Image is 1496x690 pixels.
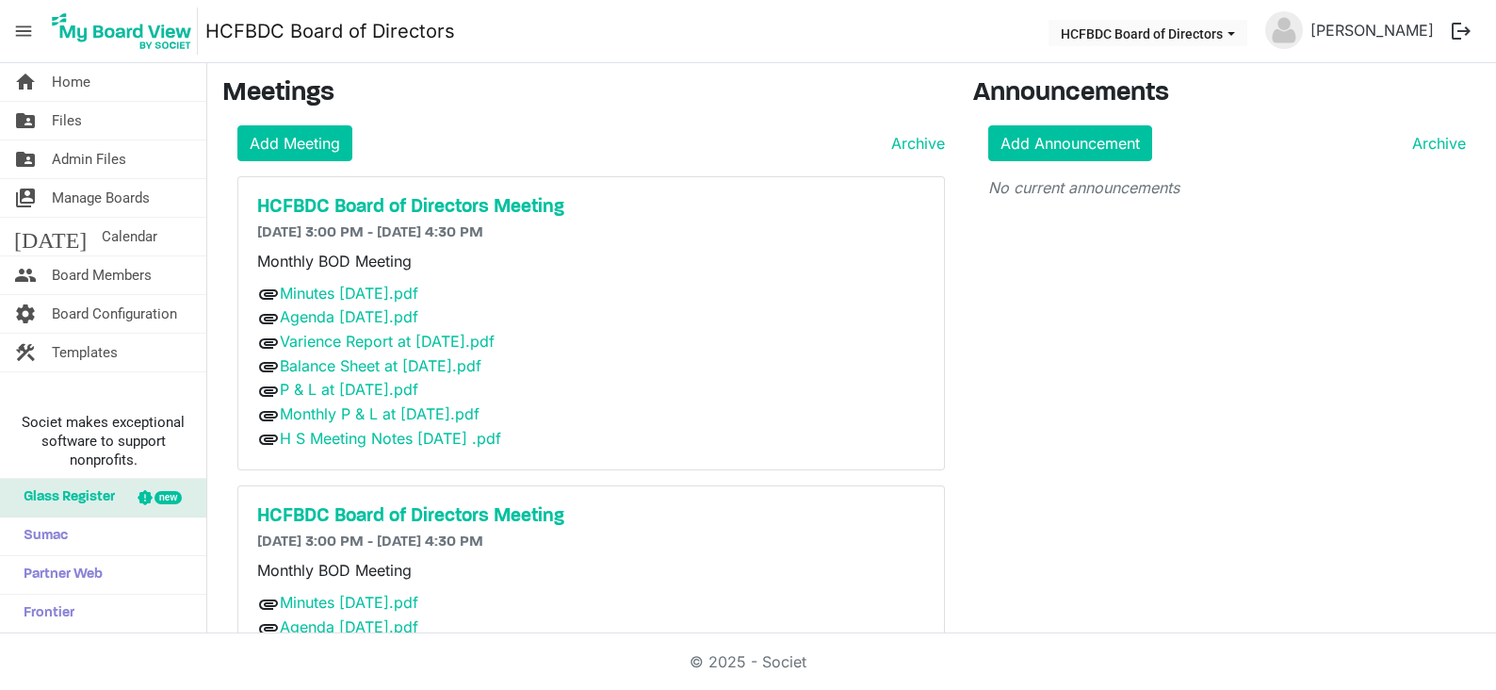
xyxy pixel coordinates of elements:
span: attachment [257,593,280,616]
a: Archive [884,132,945,155]
span: Partner Web [14,556,103,594]
span: attachment [257,355,280,378]
span: Admin Files [52,140,126,178]
a: Minutes [DATE].pdf [280,593,418,612]
h3: Meetings [222,78,945,110]
span: switch_account [14,179,37,217]
span: attachment [257,428,280,451]
span: folder_shared [14,140,37,178]
a: [PERSON_NAME] [1303,11,1441,49]
p: No current announcements [988,176,1466,199]
span: Sumac [14,517,68,555]
span: Board Members [52,256,152,294]
p: Monthly BOD Meeting [257,559,925,582]
a: Add Announcement [988,125,1152,161]
a: H S Meeting Notes [DATE] .pdf [280,429,501,448]
h6: [DATE] 3:00 PM - [DATE] 4:30 PM [257,224,925,242]
a: Monthly P & L at [DATE].pdf [280,404,480,423]
span: Files [52,102,82,140]
span: folder_shared [14,102,37,140]
a: HCFBDC Board of Directors [205,12,455,50]
span: Board Configuration [52,295,177,333]
h6: [DATE] 3:00 PM - [DATE] 4:30 PM [257,534,925,551]
h3: Announcements [973,78,1481,110]
a: © 2025 - Societ [690,652,806,671]
span: home [14,63,37,101]
a: Agenda [DATE].pdf [280,307,418,326]
a: Minutes [DATE].pdf [280,284,418,303]
img: no-profile-picture.svg [1265,11,1303,49]
span: Manage Boards [52,179,150,217]
button: logout [1441,11,1481,51]
span: Calendar [102,218,157,255]
a: HCFBDC Board of Directors Meeting [257,196,925,219]
span: [DATE] [14,218,87,255]
span: construction [14,334,37,371]
span: Home [52,63,90,101]
a: Add Meeting [237,125,352,161]
a: Archive [1405,132,1466,155]
span: settings [14,295,37,333]
span: attachment [257,380,280,402]
span: Societ makes exceptional software to support nonprofits. [8,413,198,469]
a: P & L at [DATE].pdf [280,380,418,399]
a: HCFBDC Board of Directors Meeting [257,505,925,528]
span: attachment [257,617,280,640]
button: HCFBDC Board of Directors dropdownbutton [1049,20,1247,46]
span: Templates [52,334,118,371]
div: new [154,491,182,504]
a: Agenda [DATE].pdf [280,617,418,636]
span: menu [6,13,41,49]
img: My Board View Logo [46,8,198,55]
span: attachment [257,332,280,354]
a: Balance Sheet at [DATE].pdf [280,356,481,375]
span: Frontier [14,595,74,632]
p: Monthly BOD Meeting [257,250,925,272]
a: Varience Report at [DATE].pdf [280,332,495,351]
span: people [14,256,37,294]
span: Glass Register [14,479,115,517]
span: attachment [257,307,280,330]
span: attachment [257,283,280,305]
span: attachment [257,404,280,427]
a: My Board View Logo [46,8,205,55]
